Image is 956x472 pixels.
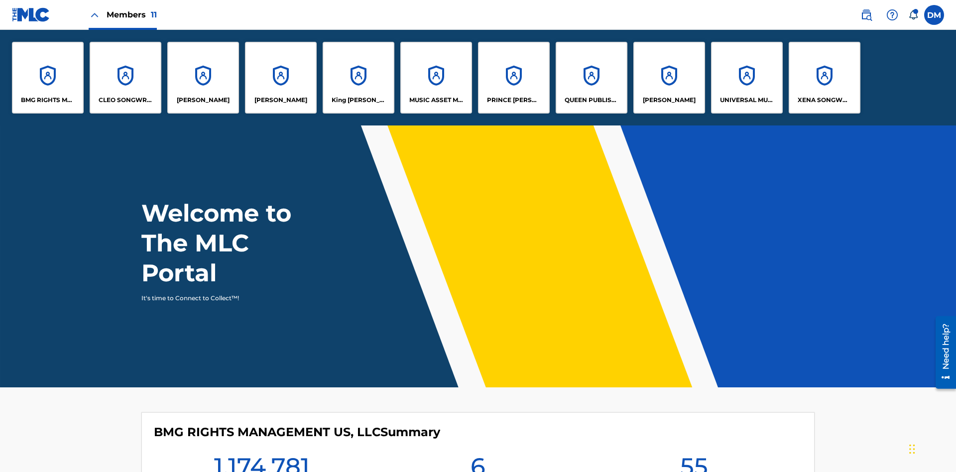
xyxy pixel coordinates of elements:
h1: Welcome to The MLC Portal [141,198,328,288]
span: Members [107,9,157,20]
p: EYAMA MCSINGER [254,96,307,105]
img: MLC Logo [12,7,50,22]
a: AccountsKing [PERSON_NAME] [323,42,394,114]
span: 11 [151,10,157,19]
a: Public Search [856,5,876,25]
p: CLEO SONGWRITER [99,96,153,105]
a: AccountsBMG RIGHTS MANAGEMENT US, LLC [12,42,84,114]
a: AccountsQUEEN PUBLISHA [556,42,627,114]
div: Drag [909,434,915,464]
h4: BMG RIGHTS MANAGEMENT US, LLC [154,425,440,440]
a: Accounts[PERSON_NAME] [167,42,239,114]
iframe: Resource Center [928,312,956,394]
img: help [886,9,898,21]
p: King McTesterson [332,96,386,105]
p: PRINCE MCTESTERSON [487,96,541,105]
p: MUSIC ASSET MANAGEMENT (MAM) [409,96,464,105]
a: AccountsUNIVERSAL MUSIC PUB GROUP [711,42,783,114]
a: Accounts[PERSON_NAME] [245,42,317,114]
p: QUEEN PUBLISHA [565,96,619,105]
p: ELVIS COSTELLO [177,96,230,105]
a: AccountsXENA SONGWRITER [789,42,860,114]
iframe: Chat Widget [906,424,956,472]
p: XENA SONGWRITER [798,96,852,105]
a: AccountsCLEO SONGWRITER [90,42,161,114]
div: User Menu [924,5,944,25]
div: Notifications [908,10,918,20]
img: search [860,9,872,21]
div: Help [882,5,902,25]
p: It's time to Connect to Collect™! [141,294,314,303]
a: Accounts[PERSON_NAME] [633,42,705,114]
a: AccountsPRINCE [PERSON_NAME] [478,42,550,114]
p: RONALD MCTESTERSON [643,96,696,105]
img: Close [89,9,101,21]
p: BMG RIGHTS MANAGEMENT US, LLC [21,96,75,105]
p: UNIVERSAL MUSIC PUB GROUP [720,96,774,105]
a: AccountsMUSIC ASSET MANAGEMENT (MAM) [400,42,472,114]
